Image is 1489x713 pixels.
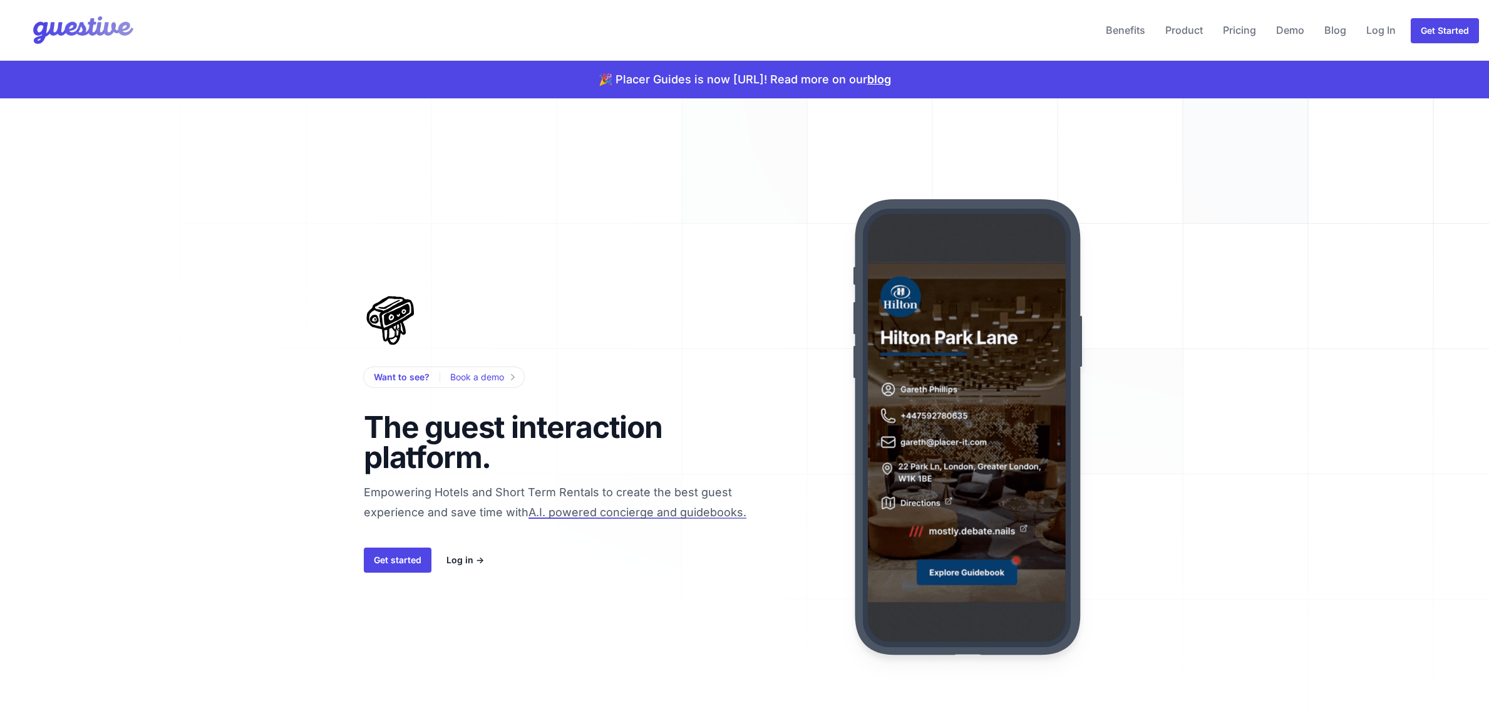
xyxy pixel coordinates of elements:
[1218,15,1261,45] a: Pricing
[1101,15,1150,45] a: Benefits
[867,73,891,86] a: blog
[446,553,484,568] a: Log in →
[1361,15,1401,45] a: Log In
[450,370,514,385] a: Book a demo
[10,5,137,55] img: Your Company
[1411,18,1479,43] a: Get Started
[1160,15,1208,45] a: Product
[599,71,891,88] p: 🎉 Placer Guides is now [URL]! Read more on our
[364,486,785,573] span: Empowering Hotels and Short Term Rentals to create the best guest experience and save time with
[364,412,684,472] h1: The guest interaction platform.
[364,548,431,573] a: Get started
[1319,15,1351,45] a: Blog
[1271,15,1309,45] a: Demo
[528,506,746,519] span: A.I. powered concierge and guidebooks.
